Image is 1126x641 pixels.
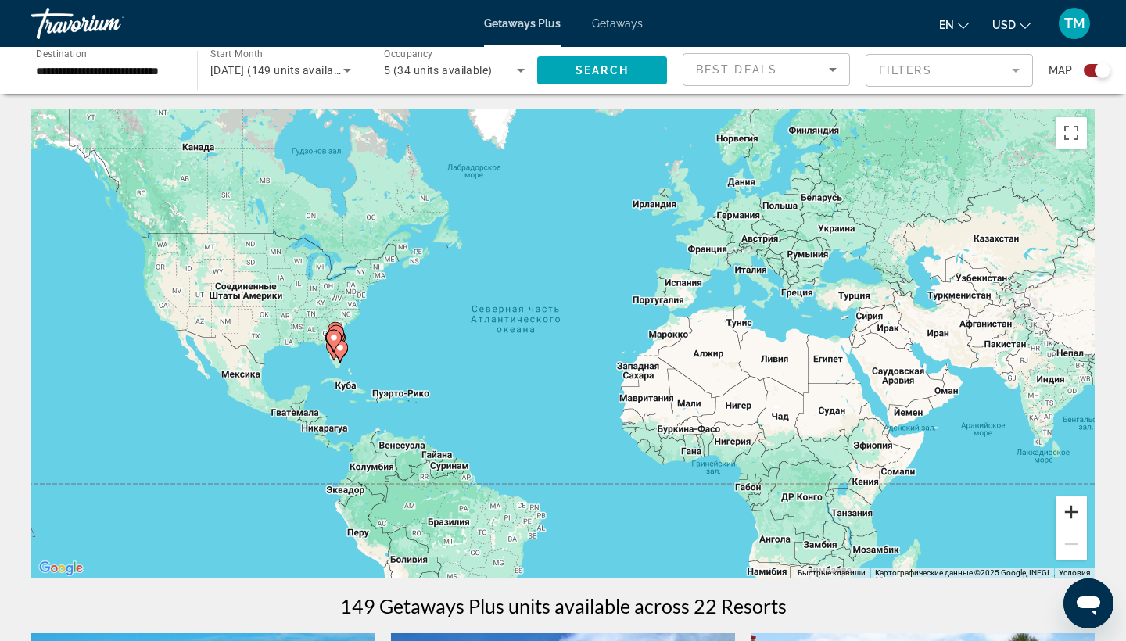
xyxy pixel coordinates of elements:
[484,17,561,30] a: Getaways Plus
[992,13,1031,36] button: Change currency
[696,63,777,76] span: Best Deals
[537,56,667,84] button: Search
[866,53,1033,88] button: Filter
[340,594,787,618] h1: 149 Getaways Plus units available across 22 Resorts
[384,48,433,59] span: Occupancy
[31,3,188,44] a: Travorium
[939,13,969,36] button: Change language
[35,558,87,578] a: Открыть эту область в Google Картах (в новом окне)
[592,17,643,30] a: Getaways
[1059,568,1090,577] a: Условия (ссылка откроется в новой вкладке)
[210,64,353,77] span: [DATE] (149 units available)
[1049,59,1072,81] span: Map
[696,60,837,79] mat-select: Sort by
[384,64,493,77] span: 5 (34 units available)
[1056,117,1087,149] button: Включить полноэкранный режим
[210,48,263,59] span: Start Month
[939,19,954,31] span: en
[35,558,87,578] img: Google
[1063,578,1113,628] iframe: Кнопка запуска окна обмена сообщениями
[1056,528,1087,560] button: Уменьшить
[576,64,629,77] span: Search
[36,48,87,59] span: Destination
[875,568,1049,577] span: Картографические данные ©2025 Google, INEGI
[1056,496,1087,528] button: Увеличить
[992,19,1016,31] span: USD
[1054,7,1095,40] button: User Menu
[798,568,866,578] button: Быстрые клавиши
[1064,16,1085,31] span: TM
